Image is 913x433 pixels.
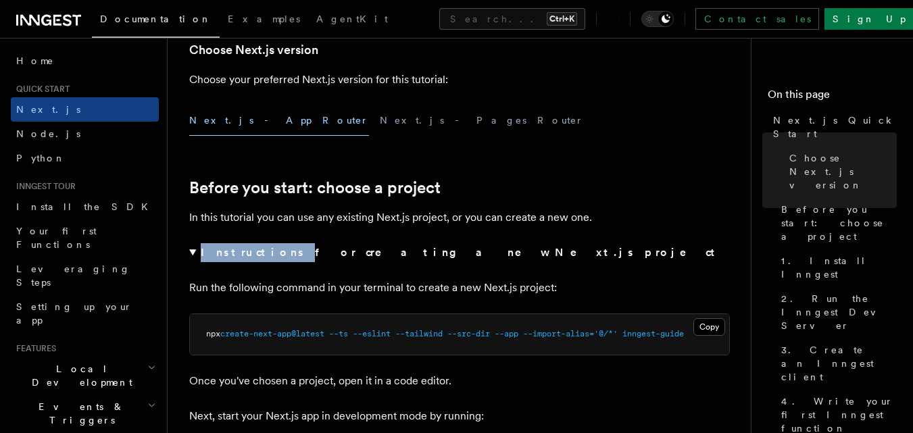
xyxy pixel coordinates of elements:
[781,203,897,243] span: Before you start: choose a project
[776,197,897,249] a: Before you start: choose a project
[189,41,318,59] a: Choose Next.js version
[353,329,391,338] span: --eslint
[189,243,730,262] summary: Instructions for creating a new Next.js project
[92,4,220,38] a: Documentation
[395,329,443,338] span: --tailwind
[641,11,674,27] button: Toggle dark mode
[776,249,897,286] a: 1. Install Inngest
[16,301,132,326] span: Setting up your app
[189,105,369,136] button: Next.js - App Router
[784,146,897,197] a: Choose Next.js version
[11,357,159,394] button: Local Development
[547,12,577,26] kbd: Ctrl+K
[189,70,730,89] p: Choose your preferred Next.js version for this tutorial:
[773,113,897,141] span: Next.js Quick Start
[189,407,730,426] p: Next, start your Next.js app in development mode by running:
[768,108,897,146] a: Next.js Quick Start
[220,4,308,36] a: Examples
[189,208,730,227] p: In this tutorial you can use any existing Next.js project, or you can create a new one.
[11,257,159,295] a: Leveraging Steps
[329,329,348,338] span: --ts
[11,84,70,95] span: Quick start
[11,122,159,146] a: Node.js
[100,14,212,24] span: Documentation
[201,246,720,259] strong: Instructions for creating a new Next.js project
[776,338,897,389] a: 3. Create an Inngest client
[189,372,730,390] p: Once you've chosen a project, open it in a code editor.
[16,128,80,139] span: Node.js
[447,329,490,338] span: --src-dir
[693,318,725,336] button: Copy
[316,14,388,24] span: AgentKit
[11,181,76,192] span: Inngest tour
[220,329,324,338] span: create-next-app@latest
[695,8,819,30] a: Contact sales
[11,219,159,257] a: Your first Functions
[16,263,130,288] span: Leveraging Steps
[781,343,897,384] span: 3. Create an Inngest client
[11,362,147,389] span: Local Development
[781,292,897,332] span: 2. Run the Inngest Dev Server
[11,195,159,219] a: Install the SDK
[776,286,897,338] a: 2. Run the Inngest Dev Server
[16,153,66,163] span: Python
[308,4,396,36] a: AgentKit
[206,329,220,338] span: npx
[11,400,147,427] span: Events & Triggers
[523,329,594,338] span: --import-alias=
[11,49,159,73] a: Home
[622,329,684,338] span: inngest-guide
[781,254,897,281] span: 1. Install Inngest
[380,105,584,136] button: Next.js - Pages Router
[16,104,80,115] span: Next.js
[439,8,585,30] button: Search...Ctrl+K
[11,343,56,354] span: Features
[16,226,97,250] span: Your first Functions
[189,278,730,297] p: Run the following command in your terminal to create a new Next.js project:
[189,178,441,197] a: Before you start: choose a project
[228,14,300,24] span: Examples
[768,86,897,108] h4: On this page
[11,146,159,170] a: Python
[16,201,156,212] span: Install the SDK
[11,295,159,332] a: Setting up your app
[594,329,618,338] span: '@/*'
[495,329,518,338] span: --app
[11,394,159,432] button: Events & Triggers
[16,54,54,68] span: Home
[789,151,897,192] span: Choose Next.js version
[11,97,159,122] a: Next.js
